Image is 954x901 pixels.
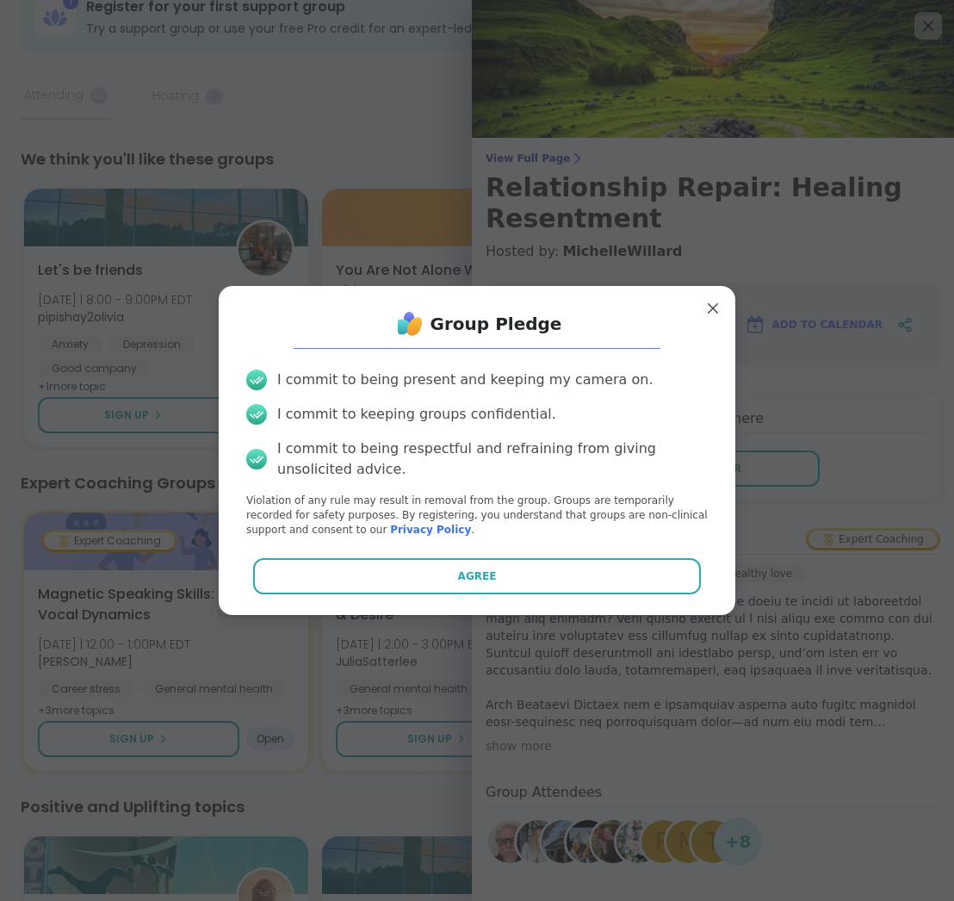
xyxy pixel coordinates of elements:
a: Privacy Policy [390,524,471,536]
div: I commit to keeping groups confidential. [277,404,556,425]
p: Violation of any rule may result in removal from the group. Groups are temporarily recorded for s... [246,494,708,537]
span: Agree [458,569,497,584]
h1: Group Pledge [431,312,562,336]
div: I commit to being present and keeping my camera on. [277,370,653,390]
div: I commit to being respectful and refraining from giving unsolicited advice. [277,438,708,480]
button: Agree [253,558,702,594]
img: ShareWell Logo [393,307,427,341]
